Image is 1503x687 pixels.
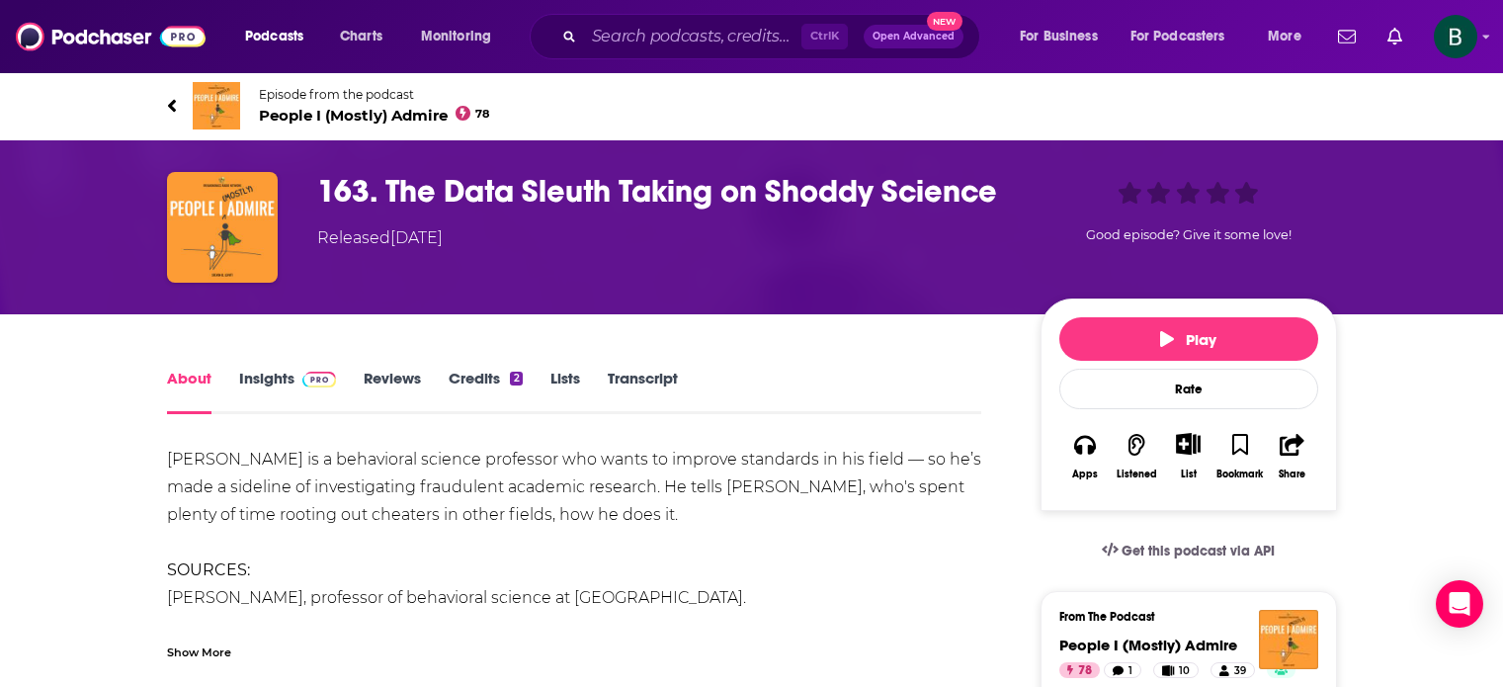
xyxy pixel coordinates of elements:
div: Rate [1059,369,1318,409]
input: Search podcasts, credits, & more... [584,21,801,52]
div: 2 [510,372,522,386]
div: Share [1279,469,1305,480]
button: open menu [407,21,517,52]
button: open menu [231,21,329,52]
a: Show notifications dropdown [1379,20,1410,53]
span: Play [1160,330,1216,349]
span: 10 [1179,661,1190,681]
button: Apps [1059,420,1111,492]
a: Show notifications dropdown [1330,20,1364,53]
a: People I (Mostly) AdmireEpisode from the podcastPeople I (Mostly) Admire78 [167,82,1337,129]
button: Open AdvancedNew [864,25,963,48]
strong: SOURCES: [167,560,250,579]
span: For Podcasters [1130,23,1225,50]
div: Listened [1117,469,1157,480]
a: Credits2 [449,369,522,414]
h3: From The Podcast [1059,610,1302,624]
a: Get this podcast via API [1086,527,1292,575]
button: Show More Button [1168,433,1209,455]
img: Podchaser Pro [302,372,337,387]
a: [PERSON_NAME] [167,588,303,607]
div: List [1181,468,1197,480]
span: Logged in as betsy46033 [1434,15,1477,58]
span: For Business [1020,23,1098,50]
button: Listened [1111,420,1162,492]
a: Transcript [608,369,678,414]
a: InsightsPodchaser Pro [239,369,337,414]
span: 78 [475,110,489,119]
a: Reviews [364,369,421,414]
a: 10 [1153,662,1199,678]
a: Lists [550,369,580,414]
span: 1 [1128,661,1132,681]
div: Bookmark [1216,469,1263,480]
h1: 163. The Data Sleuth Taking on Shoddy Science [317,172,1009,211]
a: About [167,369,211,414]
span: 78 [1078,661,1092,681]
span: Ctrl K [801,24,848,49]
span: Monitoring [421,23,491,50]
a: 39 [1211,662,1254,678]
div: Released [DATE] [317,226,443,250]
span: Good episode? Give it some love! [1086,227,1292,242]
div: Open Intercom Messenger [1436,580,1483,628]
span: 39 [1234,661,1246,681]
button: Show profile menu [1434,15,1477,58]
button: open menu [1254,21,1326,52]
button: open menu [1118,21,1254,52]
div: Show More ButtonList [1162,420,1213,492]
span: Podcasts [245,23,303,50]
li: , professor of behavioral science at [GEOGRAPHIC_DATA]. [167,584,982,612]
a: 78 [1059,662,1100,678]
a: 1 [1104,662,1141,678]
img: People I (Mostly) Admire [1259,610,1318,669]
img: 163. The Data Sleuth Taking on Shoddy Science [167,172,278,283]
img: User Profile [1434,15,1477,58]
span: Episode from the podcast [259,87,490,102]
button: Share [1266,420,1317,492]
button: Play [1059,317,1318,361]
span: Open Advanced [873,32,955,42]
span: Charts [340,23,382,50]
button: Bookmark [1214,420,1266,492]
span: New [927,12,962,31]
button: open menu [1006,21,1123,52]
div: Search podcasts, credits, & more... [548,14,999,59]
a: People I (Mostly) Admire [1059,636,1237,654]
img: Podchaser - Follow, Share and Rate Podcasts [16,18,206,55]
div: Apps [1072,469,1098,480]
span: Get this podcast via API [1122,543,1275,559]
span: More [1268,23,1301,50]
a: Charts [327,21,394,52]
span: People I (Mostly) Admire [259,106,490,125]
img: People I (Mostly) Admire [193,82,240,129]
